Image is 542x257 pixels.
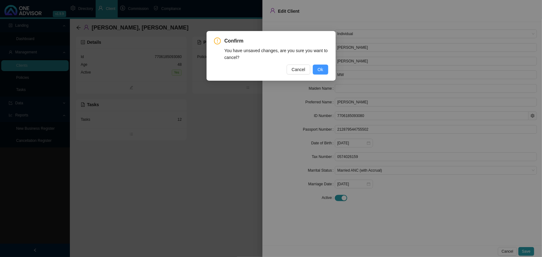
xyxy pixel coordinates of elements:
span: Confirm [225,37,328,45]
span: exclamation-circle [214,38,221,44]
div: You have unsaved changes, are you sure you want to cancel? [225,47,328,61]
span: Ok [318,66,323,73]
button: Ok [313,65,328,74]
button: Cancel [287,65,310,74]
span: Cancel [292,66,305,73]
